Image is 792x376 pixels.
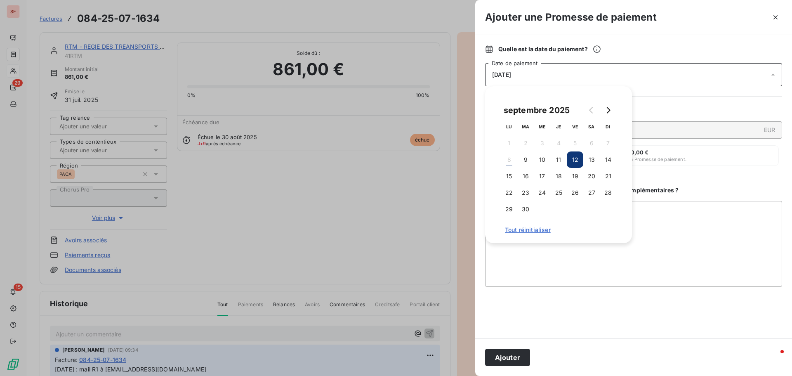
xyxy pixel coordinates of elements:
[550,151,567,168] button: 11
[534,118,550,135] th: mercredi
[501,168,517,184] button: 15
[501,135,517,151] button: 1
[534,151,550,168] button: 10
[583,151,600,168] button: 13
[534,135,550,151] button: 3
[550,118,567,135] th: jeudi
[485,10,657,25] h3: Ajouter une Promesse de paiement
[501,118,517,135] th: lundi
[567,118,583,135] th: vendredi
[501,184,517,201] button: 22
[600,135,616,151] button: 7
[517,118,534,135] th: mardi
[485,349,530,366] button: Ajouter
[550,135,567,151] button: 4
[550,184,567,201] button: 25
[764,348,784,368] iframe: Intercom live chat
[567,168,583,184] button: 19
[517,135,534,151] button: 2
[517,184,534,201] button: 23
[534,168,550,184] button: 17
[517,168,534,184] button: 16
[567,135,583,151] button: 5
[600,184,616,201] button: 28
[583,168,600,184] button: 20
[534,184,550,201] button: 24
[600,151,616,168] button: 14
[550,168,567,184] button: 18
[583,118,600,135] th: samedi
[492,71,511,78] span: [DATE]
[567,151,583,168] button: 12
[498,45,601,53] span: Quelle est la date du paiement ?
[600,102,616,118] button: Go to next month
[501,201,517,218] button: 29
[583,102,600,118] button: Go to previous month
[501,104,573,117] div: septembre 2025
[583,184,600,201] button: 27
[600,168,616,184] button: 21
[501,151,517,168] button: 8
[600,118,616,135] th: dimanche
[505,227,612,233] span: Tout réinitialiser
[517,201,534,218] button: 30
[567,184,583,201] button: 26
[583,135,600,151] button: 6
[631,149,649,156] span: 0,00 €
[517,151,534,168] button: 9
